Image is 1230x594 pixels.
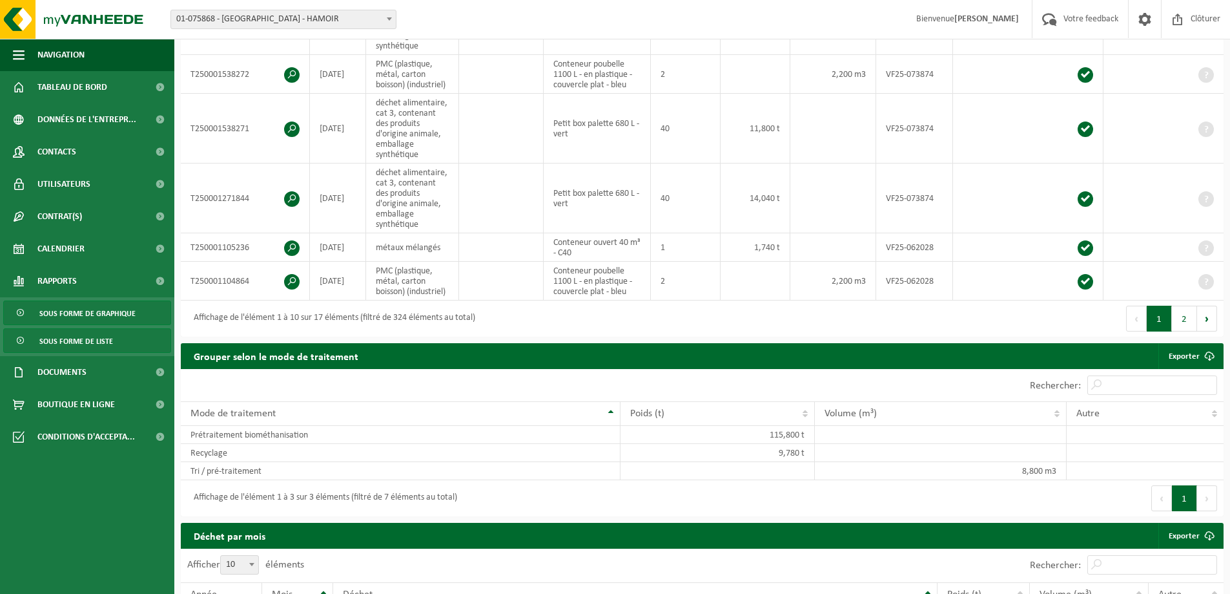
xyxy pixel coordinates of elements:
button: Next [1197,485,1217,511]
span: 01-075868 - BELOURTHE - HAMOIR [171,10,396,28]
strong: [PERSON_NAME] [954,14,1019,24]
h2: Grouper selon le mode de traitement [181,343,371,368]
td: 1,740 t [721,233,790,262]
span: Autre [1076,408,1100,419]
td: 115,800 t [620,426,815,444]
span: Tableau de bord [37,71,107,103]
span: 01-075868 - BELOURTHE - HAMOIR [170,10,396,29]
label: Afficher éléments [187,560,304,570]
button: Previous [1151,485,1172,511]
td: VF25-073874 [876,164,953,233]
span: 10 [220,555,259,575]
span: Navigation [37,39,85,71]
a: Exporter [1158,523,1222,549]
td: 2,200 m3 [790,55,876,94]
td: déchet alimentaire, cat 3, contenant des produits d'origine animale, emballage synthétique [366,164,459,233]
span: Conditions d'accepta... [37,421,135,453]
span: Boutique en ligne [37,388,115,421]
span: Contacts [37,136,76,168]
td: 40 [651,164,721,233]
td: Recyclage [181,444,620,462]
span: Sous forme de liste [39,329,113,354]
td: PMC (plastique, métal, carton boisson) (industriel) [366,55,459,94]
td: [DATE] [310,55,366,94]
td: Petit box palette 680 L - vert [544,94,651,164]
td: 40 [651,94,721,164]
td: [DATE] [310,233,366,262]
div: Affichage de l'élément 1 à 10 sur 17 éléments (filtré de 324 éléments au total) [187,307,475,330]
button: Next [1197,306,1217,332]
td: PMC (plastique, métal, carton boisson) (industriel) [366,262,459,301]
span: Rapports [37,265,77,297]
span: Volume (m³) [825,408,877,419]
span: Poids (t) [630,408,664,419]
span: Contrat(s) [37,200,82,233]
a: Exporter [1158,343,1222,369]
span: Sous forme de graphique [39,301,136,326]
td: 9,780 t [620,444,815,462]
td: T250001271844 [181,164,310,233]
td: [DATE] [310,262,366,301]
button: 1 [1147,306,1172,332]
td: VF25-073874 [876,94,953,164]
td: 2,200 m3 [790,262,876,301]
td: [DATE] [310,94,366,164]
td: VF25-073874 [876,55,953,94]
td: VF25-062028 [876,233,953,262]
span: Mode de traitement [190,408,276,419]
button: 1 [1172,485,1197,511]
td: Conteneur poubelle 1100 L - en plastique - couvercle plat - bleu [544,55,651,94]
td: T250001538272 [181,55,310,94]
td: Tri / pré-traitement [181,462,620,480]
span: Documents [37,356,87,388]
td: VF25-062028 [876,262,953,301]
td: 11,800 t [721,94,790,164]
td: Conteneur ouvert 40 m³ - C40 [544,233,651,262]
span: Utilisateurs [37,168,90,200]
td: T250001104864 [181,262,310,301]
td: T250001105236 [181,233,310,262]
a: Sous forme de liste [3,328,171,353]
td: Petit box palette 680 L - vert [544,164,651,233]
h2: Déchet par mois [181,523,278,548]
td: 2 [651,55,721,94]
td: métaux mélangés [366,233,459,262]
span: Calendrier [37,233,85,265]
div: Affichage de l'élément 1 à 3 sur 3 éléments (filtré de 7 éléments au total) [187,487,457,510]
td: Prétraitement biométhanisation [181,426,620,444]
td: déchet alimentaire, cat 3, contenant des produits d'origine animale, emballage synthétique [366,94,459,164]
button: 2 [1172,306,1197,332]
td: 1 [651,233,721,262]
label: Rechercher: [1030,381,1081,391]
button: Previous [1126,306,1147,332]
td: [DATE] [310,164,366,233]
td: T250001538271 [181,94,310,164]
span: Données de l'entrepr... [37,103,136,136]
a: Sous forme de graphique [3,301,171,325]
td: 2 [651,262,721,301]
td: 8,800 m3 [815,462,1066,480]
td: 14,040 t [721,164,790,233]
label: Rechercher: [1030,560,1081,571]
td: Conteneur poubelle 1100 L - en plastique - couvercle plat - bleu [544,262,651,301]
span: 10 [221,556,258,574]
